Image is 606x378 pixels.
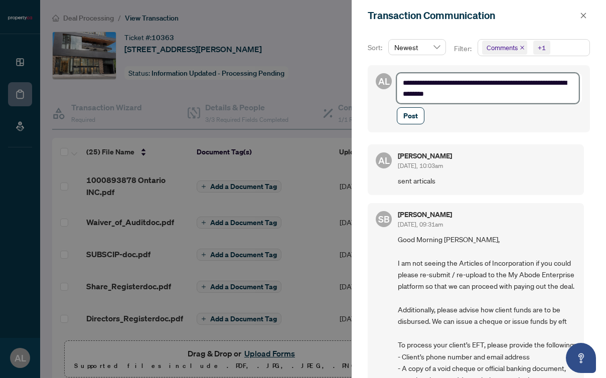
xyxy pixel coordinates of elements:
[580,12,587,19] span: close
[378,74,390,88] span: AL
[487,43,518,53] span: Comments
[397,107,424,124] button: Post
[378,212,390,226] span: SB
[398,152,452,159] h5: [PERSON_NAME]
[368,42,384,53] p: Sort:
[398,221,443,228] span: [DATE], 09:31am
[403,108,418,124] span: Post
[398,162,443,169] span: [DATE], 10:03am
[368,8,577,23] div: Transaction Communication
[454,43,473,54] p: Filter:
[394,40,440,55] span: Newest
[482,41,527,55] span: Comments
[566,343,596,373] button: Open asap
[538,43,546,53] div: +1
[398,211,452,218] h5: [PERSON_NAME]
[520,45,525,50] span: close
[378,153,390,167] span: AL
[398,175,576,186] span: sent articals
